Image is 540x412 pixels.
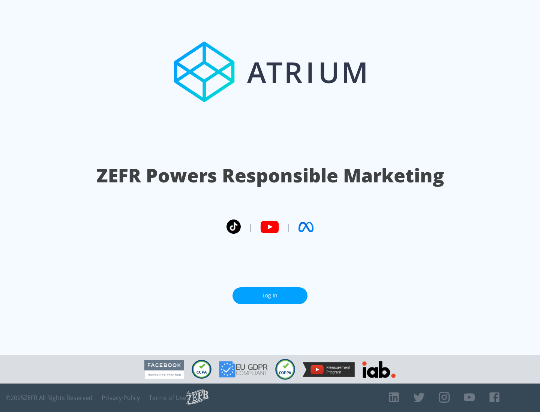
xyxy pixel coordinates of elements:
img: IAB [362,361,396,378]
img: GDPR Compliant [219,361,268,378]
img: CCPA Compliant [192,360,211,379]
a: Terms of Use [149,394,186,402]
img: YouTube Measurement Program [303,362,355,377]
h1: ZEFR Powers Responsible Marketing [96,163,444,188]
a: Privacy Policy [102,394,140,402]
span: © 2025 ZEFR All Rights Reserved [6,394,93,402]
span: | [248,221,253,233]
a: Log In [232,287,307,304]
span: | [286,221,291,233]
img: COPPA Compliant [275,359,295,380]
img: Facebook Marketing Partner [144,360,184,379]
